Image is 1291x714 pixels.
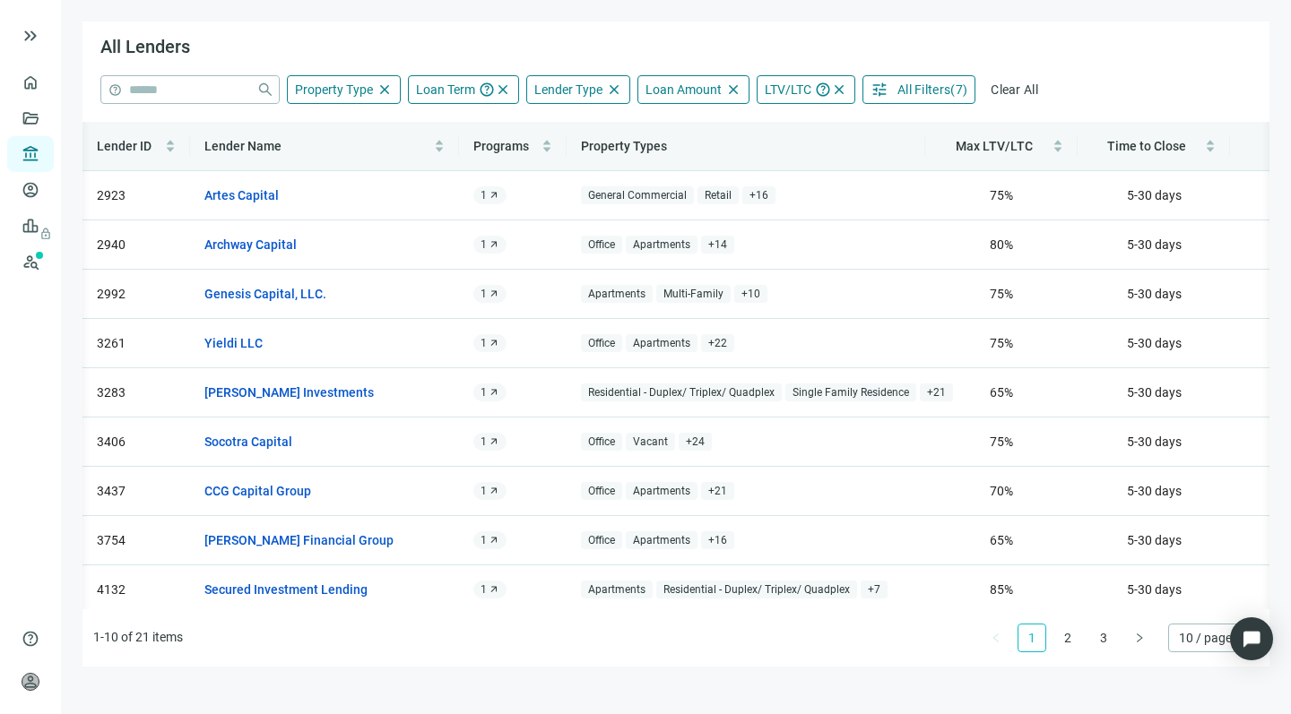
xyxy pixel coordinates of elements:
[204,432,292,452] a: Socotra Capital
[581,433,622,452] span: Office
[581,581,653,599] span: Apartments
[581,285,653,304] span: Apartments
[581,139,667,153] span: Property Types
[920,383,953,402] span: + 21
[1230,617,1273,660] div: Open Intercom Messenger
[991,82,1038,97] span: Clear All
[626,334,697,353] span: Apartments
[473,139,529,153] span: Programs
[1078,467,1230,516] td: 5-30 days
[1078,516,1230,565] td: 5-30 days
[950,82,967,97] span: ( 7 )
[481,385,487,400] span: 1
[765,82,811,97] span: LTV/LTC
[93,624,183,652] li: 1-10 of 21 items
[204,481,311,501] a: CCG Capital Group
[82,368,190,417] td: 3283
[679,433,712,452] span: + 24
[481,582,487,597] span: 1
[626,482,697,501] span: Apartments
[785,383,916,402] span: Single Family Residence
[581,334,622,353] span: Office
[1018,624,1045,651] a: 1
[701,531,734,550] span: + 16
[20,25,41,47] button: keyboard_double_arrow_right
[581,236,622,254] span: Office
[1018,624,1046,652] li: 1
[871,81,888,99] span: tune
[377,82,393,98] span: close
[82,565,190,615] td: 4132
[990,336,1013,350] span: 75 %
[1078,270,1230,319] td: 5-30 days
[701,482,734,501] span: + 21
[489,436,499,447] span: arrow_outward
[82,319,190,368] td: 3261
[982,624,1010,652] button: left
[581,531,622,550] span: Office
[606,82,622,98] span: close
[656,285,731,304] span: Multi-Family
[204,530,394,550] a: [PERSON_NAME] Financial Group
[204,383,374,402] a: [PERSON_NAME] Investments
[204,139,282,153] span: Lender Name
[990,237,1013,252] span: 80 %
[489,486,499,496] span: arrow_outward
[22,630,39,648] span: help
[489,239,499,250] span: arrow_outward
[1090,624,1117,651] a: 3
[489,387,499,398] span: arrow_outward
[82,417,190,467] td: 3406
[990,484,1013,498] span: 70 %
[1179,624,1248,651] span: 10 / page
[990,434,1013,449] span: 75 %
[742,186,775,205] span: + 16
[481,484,487,498] span: 1
[734,285,767,304] span: + 10
[1107,139,1186,153] span: Time to Close
[990,188,1013,202] span: 75 %
[534,82,602,97] span: Lender Type
[100,36,190,57] span: All Lenders
[481,434,487,449] span: 1
[481,287,487,301] span: 1
[1125,624,1154,652] li: Next Page
[581,482,622,501] span: Office
[489,288,499,299] span: arrow_outward
[295,82,373,97] span: Property Type
[489,535,499,546] span: arrow_outward
[1078,319,1230,368] td: 5-30 days
[897,82,950,97] span: All Filters
[1053,624,1082,652] li: 2
[990,533,1013,547] span: 65 %
[204,333,263,353] a: Yieldi LLC
[956,139,1033,153] span: Max LTV/LTC
[626,531,697,550] span: Apartments
[862,75,975,104] button: tuneAll Filters(7)
[697,186,739,205] span: Retail
[204,235,297,254] a: Archway Capital
[204,185,279,205] a: Artes Capital
[701,236,734,254] span: + 14
[82,467,190,516] td: 3437
[1089,624,1118,652] li: 3
[82,171,190,220] td: 2923
[1168,624,1259,652] div: Page Size
[1078,565,1230,615] td: 5-30 days
[1134,632,1145,643] span: right
[645,82,722,97] span: Loan Amount
[22,673,39,691] span: person
[1078,368,1230,417] td: 5-30 days
[861,581,888,599] span: + 7
[489,190,499,201] span: arrow_outward
[626,236,697,254] span: Apartments
[1054,624,1081,651] a: 2
[982,624,1010,652] li: Previous Page
[495,82,511,98] span: close
[1078,417,1230,467] td: 5-30 days
[1125,624,1154,652] button: right
[581,383,782,402] span: Residential - Duplex/ Triplex/ Quadplex
[82,516,190,565] td: 3754
[481,533,487,547] span: 1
